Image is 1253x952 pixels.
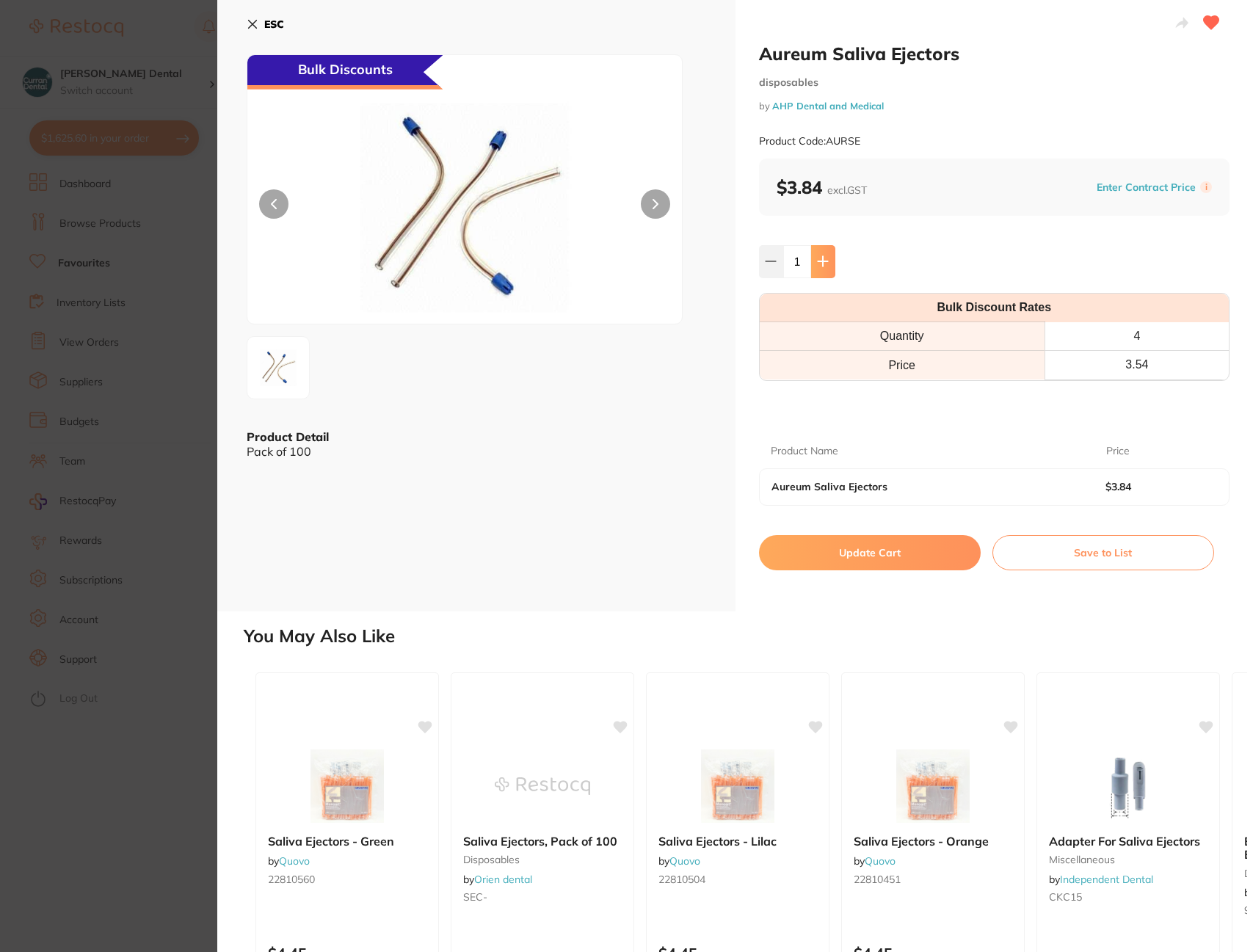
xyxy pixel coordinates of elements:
small: SEC- [463,891,622,903]
small: 22810451 [854,873,1012,885]
span: by [658,854,700,868]
h2: You May Also Like [244,626,1247,647]
a: Independent Dental [1060,873,1153,886]
b: Saliva Ejectors - Lilac [658,835,817,848]
b: Product Detail [247,429,329,444]
img: Adapter For Saliva Ejectors [1081,749,1176,823]
th: Bulk Discount Rates [760,294,1230,322]
span: by [854,854,896,868]
small: Product Code: AURSE [759,135,860,148]
h2: Aureum Saliva Ejectors [759,43,1230,65]
button: Enter Contract Price [1092,181,1200,195]
button: Save to List [992,535,1214,570]
img: Saliva Ejectors - Orange [885,749,981,823]
a: Quovo [865,854,896,868]
span: by [463,873,532,886]
div: Pack of 100 [247,445,706,458]
b: Saliva Ejectors, Pack of 100 [463,835,622,848]
small: disposables [759,76,1230,89]
small: disposables [463,854,622,865]
span: by [268,854,310,868]
small: 22810560 [268,873,426,885]
small: CKC15 [1049,891,1207,903]
b: Adapter For Saliva Ejectors [1049,835,1207,848]
span: by [1049,873,1153,886]
small: miscellaneous [1049,854,1207,865]
a: Quovo [669,854,700,868]
label: i [1200,181,1212,193]
span: excl. GST [827,184,867,197]
img: anBnLTYxNjI2 [252,341,305,394]
b: $3.84 [777,176,867,198]
img: anBnLTYxNjI2 [334,92,595,324]
img: Saliva Ejectors - Lilac [690,749,785,823]
a: Orien dental [474,873,532,886]
button: ESC [247,12,284,37]
th: Quantity [760,322,1045,351]
th: 4 [1045,322,1229,351]
div: Bulk Discounts [247,55,443,90]
button: Update Cart [759,535,981,570]
b: ESC [264,18,284,31]
b: Saliva Ejectors - Green [268,835,426,848]
small: by [759,101,1230,112]
b: Saliva Ejectors - Orange [854,835,1012,848]
td: Price [760,351,1045,379]
img: Saliva Ejectors - Green [299,749,395,823]
a: Quovo [279,854,310,868]
p: Price [1106,444,1130,459]
small: 22810504 [658,873,817,885]
a: AHP Dental and Medical [772,100,884,112]
img: Saliva Ejectors, Pack of 100 [495,749,590,823]
th: 3.54 [1045,351,1229,379]
p: Product Name [771,444,838,459]
b: $3.84 [1105,481,1206,493]
b: Aureum Saliva Ejectors [771,481,1072,493]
